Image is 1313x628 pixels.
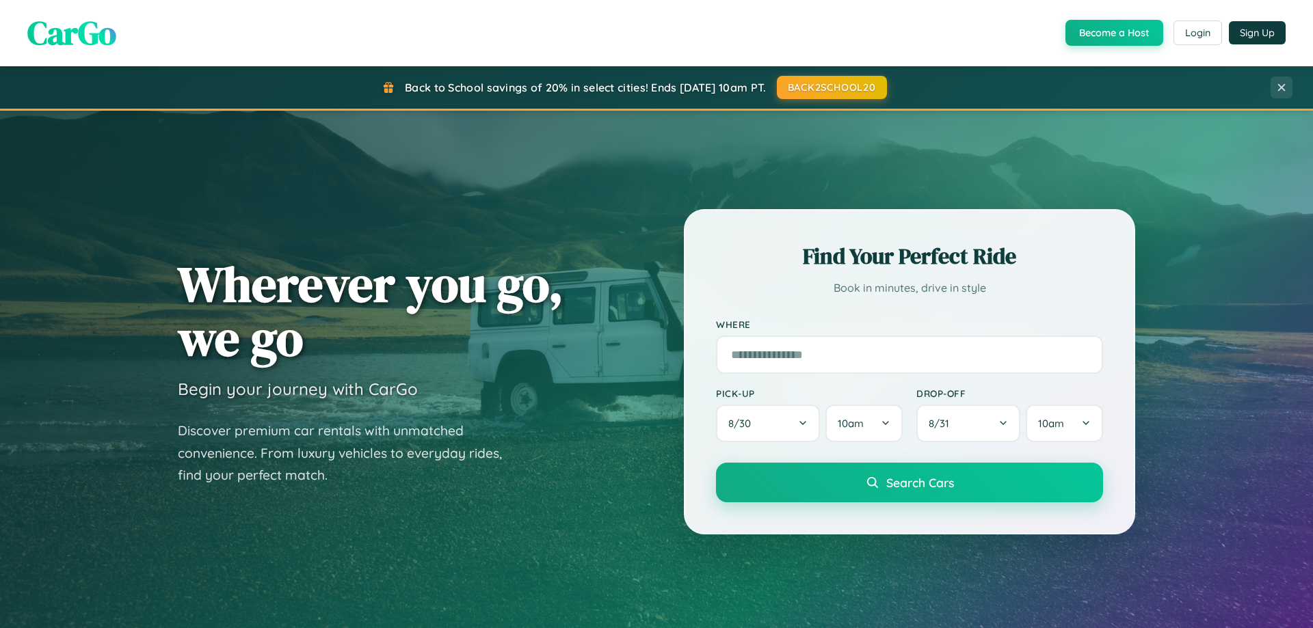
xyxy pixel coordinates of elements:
span: Back to School savings of 20% in select cities! Ends [DATE] 10am PT. [405,81,766,94]
button: BACK2SCHOOL20 [777,76,887,99]
button: 8/30 [716,405,820,442]
span: 10am [838,417,864,430]
button: Sign Up [1229,21,1286,44]
span: 8 / 31 [929,417,956,430]
button: Login [1173,21,1222,45]
h2: Find Your Perfect Ride [716,241,1103,271]
span: 10am [1038,417,1064,430]
h3: Begin your journey with CarGo [178,379,418,399]
p: Book in minutes, drive in style [716,278,1103,298]
p: Discover premium car rentals with unmatched convenience. From luxury vehicles to everyday rides, ... [178,420,520,487]
span: 8 / 30 [728,417,758,430]
span: CarGo [27,10,116,55]
button: Search Cars [716,463,1103,502]
label: Where [716,318,1103,330]
span: Search Cars [886,475,954,490]
button: 10am [825,405,903,442]
button: Become a Host [1065,20,1163,46]
label: Pick-up [716,387,903,399]
button: 10am [1026,405,1103,442]
h1: Wherever you go, we go [178,257,563,365]
label: Drop-off [916,387,1103,399]
button: 8/31 [916,405,1020,442]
